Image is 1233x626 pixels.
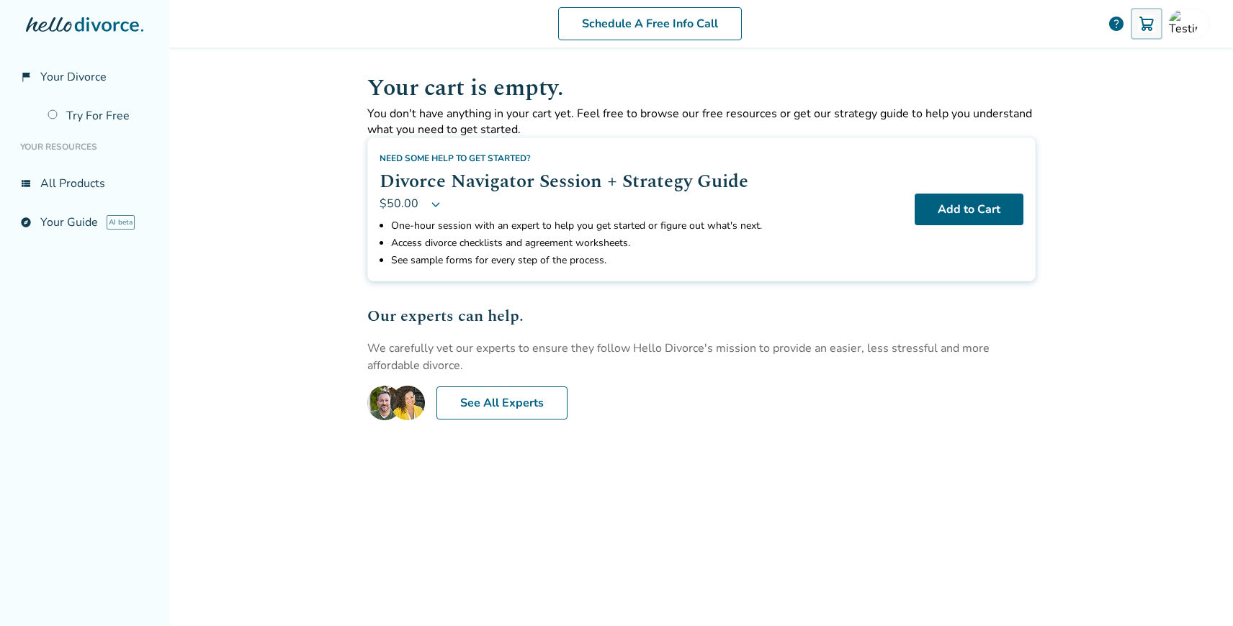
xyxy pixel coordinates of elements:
h1: Your cart is empty. [367,71,1036,106]
img: E [367,386,425,420]
a: help [1108,15,1125,32]
li: Access divorce checklists and agreement worksheets. [391,235,903,252]
span: Your Divorce [40,69,107,85]
p: You don't have anything in your cart yet. Feel free to browse our free resources or get our strat... [367,106,1036,137]
span: $50.00 [380,196,418,212]
span: explore [20,217,32,228]
span: view_list [20,178,32,189]
h2: Divorce Navigator Session + Strategy Guide [380,167,903,196]
img: Testing CA [1169,9,1198,38]
li: One-hour session with an expert to help you get started or figure out what's next. [391,217,903,235]
span: AI beta [107,215,135,230]
p: We carefully vet our experts to ensure they follow Hello Divorce's mission to provide an easier, ... [367,340,1036,374]
span: Need some help to get started? [380,153,531,164]
a: Try For Free [39,99,158,132]
a: flag_2Your Divorce [12,60,158,94]
li: See sample forms for every step of the process. [391,252,903,269]
img: Cart [1138,15,1155,32]
h2: Our experts can help. [367,304,1036,328]
a: view_listAll Products [12,167,158,200]
a: exploreYour GuideAI beta [12,206,158,239]
button: Add to Cart [915,194,1023,225]
li: Your Resources [12,132,158,161]
span: flag_2 [20,71,32,83]
a: Schedule A Free Info Call [558,7,742,40]
a: See All Experts [436,386,568,419]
